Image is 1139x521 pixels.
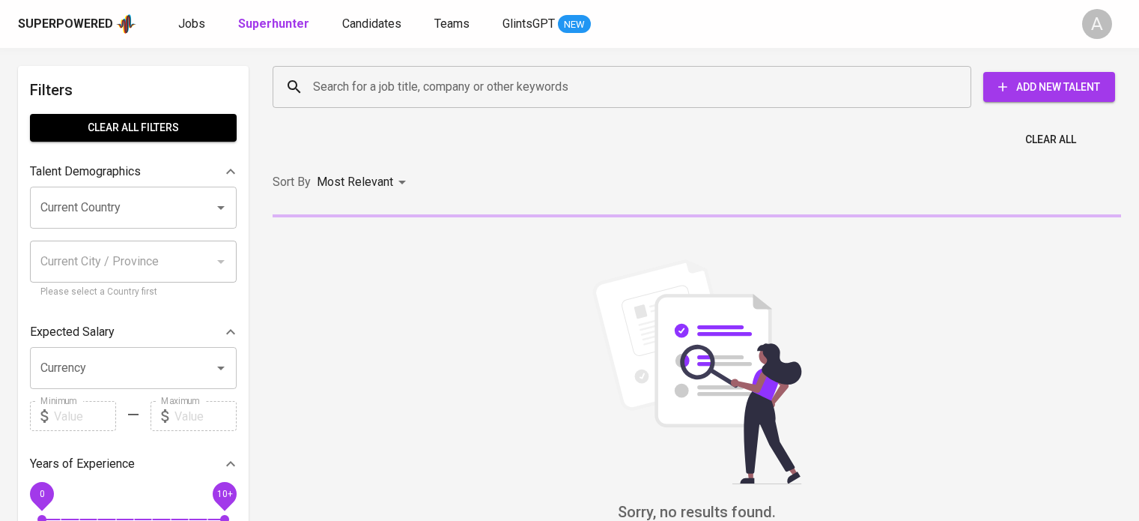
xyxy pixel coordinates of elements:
[42,118,225,137] span: Clear All filters
[18,13,136,35] a: Superpoweredapp logo
[30,449,237,479] div: Years of Experience
[342,15,404,34] a: Candidates
[995,78,1103,97] span: Add New Talent
[502,15,591,34] a: GlintsGPT NEW
[30,455,135,473] p: Years of Experience
[174,401,237,431] input: Value
[39,489,44,499] span: 0
[30,78,237,102] h6: Filters
[30,317,237,347] div: Expected Salary
[1082,9,1112,39] div: A
[210,358,231,379] button: Open
[40,285,226,300] p: Please select a Country first
[342,16,401,31] span: Candidates
[317,173,393,191] p: Most Relevant
[178,16,205,31] span: Jobs
[178,15,208,34] a: Jobs
[317,169,411,196] div: Most Relevant
[18,16,113,33] div: Superpowered
[983,72,1115,102] button: Add New Talent
[273,173,311,191] p: Sort By
[585,259,810,484] img: file_searching.svg
[434,16,470,31] span: Teams
[30,323,115,341] p: Expected Salary
[434,15,473,34] a: Teams
[216,489,232,499] span: 10+
[238,16,309,31] b: Superhunter
[30,163,141,181] p: Talent Demographics
[30,114,237,142] button: Clear All filters
[1025,130,1076,149] span: Clear All
[502,16,555,31] span: GlintsGPT
[30,157,237,187] div: Talent Demographics
[238,15,312,34] a: Superhunter
[210,197,231,218] button: Open
[558,17,591,32] span: NEW
[1019,126,1082,154] button: Clear All
[116,13,136,35] img: app logo
[54,401,116,431] input: Value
